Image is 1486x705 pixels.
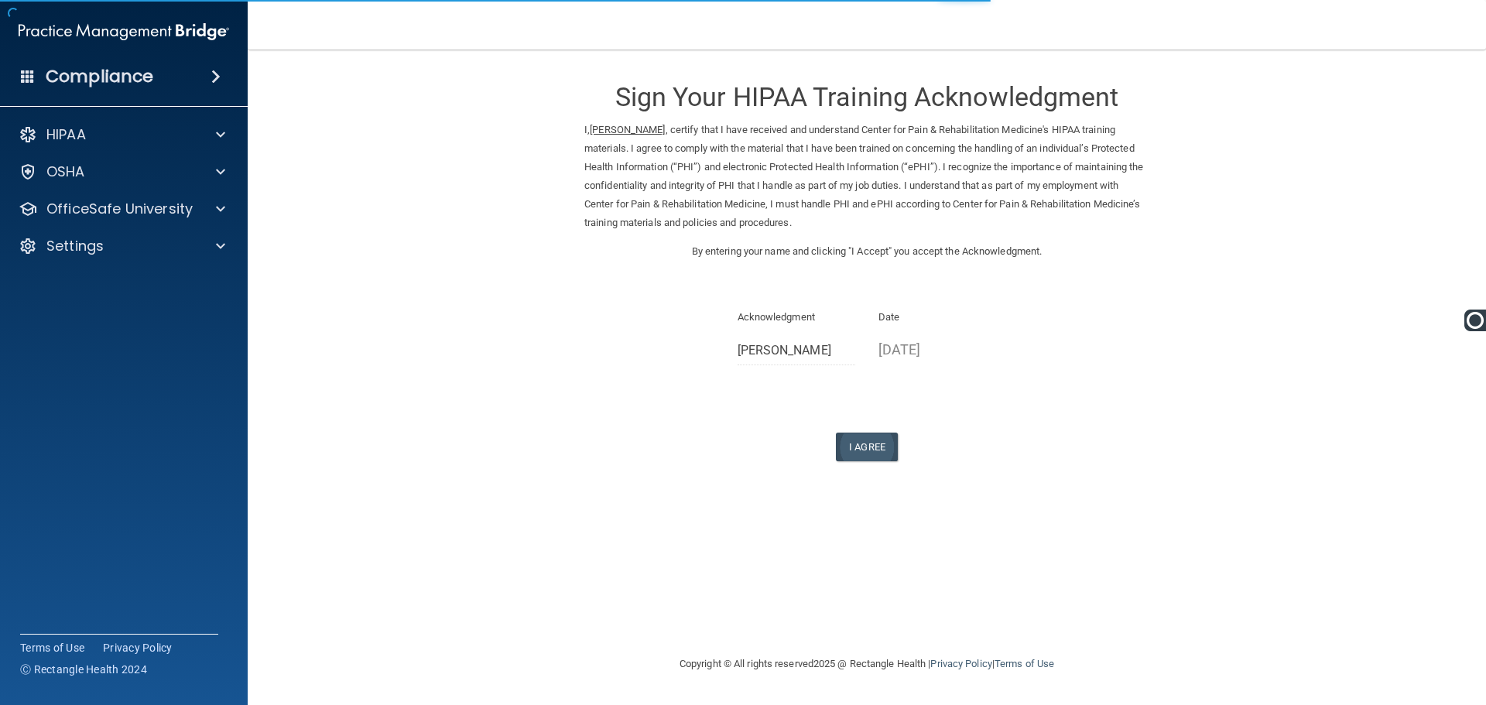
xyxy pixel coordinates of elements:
[46,163,85,181] p: OSHA
[46,125,86,144] p: HIPAA
[836,433,898,461] button: I Agree
[46,66,153,87] h4: Compliance
[584,242,1149,261] p: By entering your name and clicking "I Accept" you accept the Acknowledgment.
[1464,310,1486,331] img: Ooma Logo
[19,16,229,47] img: PMB logo
[878,308,997,327] p: Date
[584,83,1149,111] h3: Sign Your HIPAA Training Acknowledgment
[590,124,665,135] ins: [PERSON_NAME]
[20,662,147,677] span: Ⓒ Rectangle Health 2024
[584,639,1149,689] div: Copyright © All rights reserved 2025 @ Rectangle Health | |
[19,200,225,218] a: OfficeSafe University
[19,237,225,255] a: Settings
[20,640,84,655] a: Terms of Use
[930,658,991,669] a: Privacy Policy
[46,237,104,255] p: Settings
[878,337,997,362] p: [DATE]
[19,163,225,181] a: OSHA
[738,308,856,327] p: Acknowledgment
[584,121,1149,232] p: I, , certify that I have received and understand Center for Pain & Rehabilitation Medicine's HIPA...
[995,658,1054,669] a: Terms of Use
[46,200,193,218] p: OfficeSafe University
[738,337,856,365] input: Full Name
[103,640,173,655] a: Privacy Policy
[19,125,225,144] a: HIPAA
